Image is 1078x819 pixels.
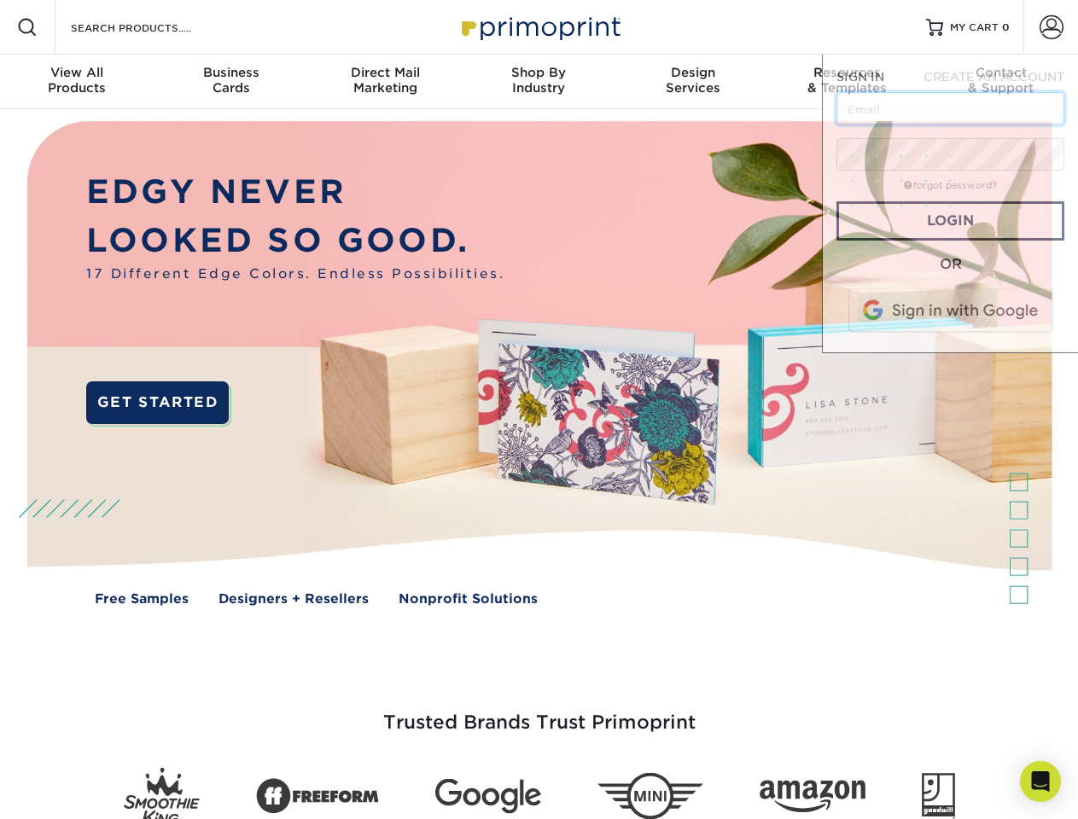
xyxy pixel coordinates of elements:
[95,590,189,609] a: Free Samples
[86,168,504,217] p: EDGY NEVER
[904,180,997,191] a: forgot password?
[950,20,999,35] span: MY CART
[308,65,462,80] span: Direct Mail
[760,781,865,813] img: Amazon
[4,767,145,813] iframe: Google Customer Reviews
[836,254,1064,275] div: OR
[154,55,307,109] a: BusinessCards
[770,55,924,109] a: Resources& Templates
[86,381,229,424] a: GET STARTED
[219,590,369,609] a: Designers + Resellers
[40,671,1039,754] h3: Trusted Brands Trust Primoprint
[836,201,1064,241] a: Login
[770,65,924,96] div: & Templates
[435,779,541,814] img: Google
[462,65,615,96] div: Industry
[924,70,1064,84] span: CREATE AN ACCOUNT
[922,773,955,819] img: Goodwill
[462,55,615,109] a: Shop ByIndustry
[86,264,504,284] span: 17 Different Edge Colors. Endless Possibilities.
[154,65,307,80] span: Business
[616,55,770,109] a: DesignServices
[836,92,1064,125] input: Email
[308,55,462,109] a: Direct MailMarketing
[86,217,504,265] p: LOOKED SO GOOD.
[836,70,884,84] span: SIGN IN
[69,17,236,38] input: SEARCH PRODUCTS.....
[399,590,538,609] a: Nonprofit Solutions
[616,65,770,80] span: Design
[1002,21,1010,33] span: 0
[454,9,625,45] img: Primoprint
[1020,761,1061,802] div: Open Intercom Messenger
[308,65,462,96] div: Marketing
[616,65,770,96] div: Services
[462,65,615,80] span: Shop By
[154,65,307,96] div: Cards
[770,65,924,80] span: Resources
